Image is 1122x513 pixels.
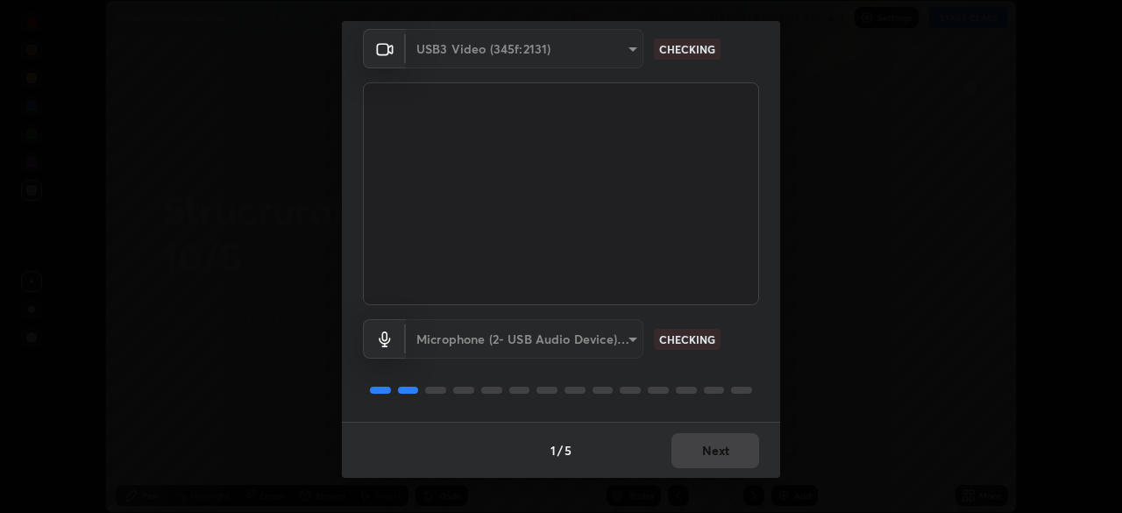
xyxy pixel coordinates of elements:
[406,29,643,68] div: USB3 Video (345f:2131)
[406,319,643,359] div: USB3 Video (345f:2131)
[557,441,563,460] h4: /
[659,41,715,57] p: CHECKING
[565,441,572,460] h4: 5
[550,441,556,460] h4: 1
[659,331,715,347] p: CHECKING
